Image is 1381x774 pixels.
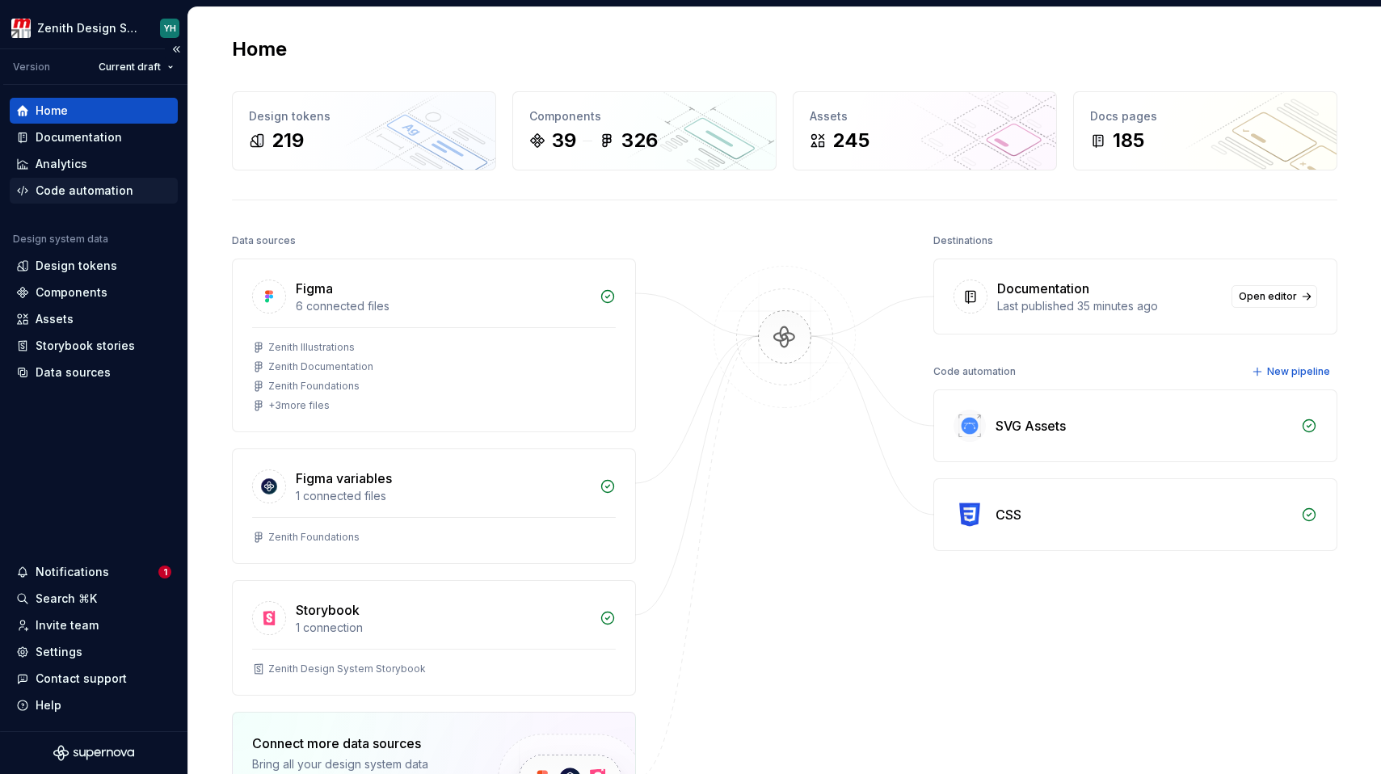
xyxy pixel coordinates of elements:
div: Search ⌘K [36,591,97,607]
div: YH [164,22,176,35]
a: Invite team [10,612,178,638]
div: Analytics [36,156,87,172]
div: Storybook [296,600,360,620]
span: Open editor [1239,290,1297,303]
div: 326 [621,128,658,154]
div: Zenith Illustrations [268,341,355,354]
a: Components39326 [512,91,777,170]
img: e95d57dd-783c-4905-b3fc-0c5af85c8823.png [11,19,31,38]
div: Invite team [36,617,99,633]
div: Storybook stories [36,338,135,354]
a: Code automation [10,178,178,204]
a: Data sources [10,360,178,385]
a: Open editor [1232,285,1317,308]
a: Settings [10,639,178,665]
div: Assets [810,108,1040,124]
div: 245 [832,128,869,154]
a: Storybook stories [10,333,178,359]
div: Notifications [36,564,109,580]
div: Data sources [36,364,111,381]
button: Contact support [10,666,178,692]
a: Docs pages185 [1073,91,1337,170]
a: Storybook1 connectionZenith Design System Storybook [232,580,636,696]
button: Search ⌘K [10,586,178,612]
button: New pipeline [1247,360,1337,383]
div: Design tokens [36,258,117,274]
div: Contact support [36,671,127,687]
div: 1 connection [296,620,590,636]
span: Current draft [99,61,161,74]
h2: Home [232,36,287,62]
div: Assets [36,311,74,327]
div: Destinations [933,229,993,252]
div: CSS [996,505,1021,524]
div: Design system data [13,233,108,246]
div: Figma [296,279,333,298]
div: + 3 more files [268,399,330,412]
div: Zenith Foundations [268,531,360,544]
div: Code automation [36,183,133,199]
div: 185 [1113,128,1144,154]
div: Last published 35 minutes ago [997,298,1222,314]
div: Zenith Design System Storybook [268,663,426,675]
div: Docs pages [1090,108,1320,124]
div: Documentation [997,279,1089,298]
div: Version [13,61,50,74]
div: SVG Assets [996,416,1066,435]
div: Components [529,108,760,124]
div: Code automation [933,360,1016,383]
div: Figma variables [296,469,392,488]
div: Design tokens [249,108,479,124]
button: Current draft [91,56,181,78]
svg: Supernova Logo [53,745,134,761]
div: 219 [272,128,304,154]
a: Analytics [10,151,178,177]
a: Home [10,98,178,124]
div: Documentation [36,129,122,145]
div: Home [36,103,68,119]
a: Assets [10,306,178,332]
button: Notifications1 [10,559,178,585]
a: Assets245 [793,91,1057,170]
a: Components [10,280,178,305]
a: Design tokens219 [232,91,496,170]
div: 6 connected files [296,298,590,314]
div: Settings [36,644,82,660]
a: Documentation [10,124,178,150]
div: Zenith Documentation [268,360,373,373]
a: Figma6 connected filesZenith IllustrationsZenith DocumentationZenith Foundations+3more files [232,259,636,432]
span: New pipeline [1267,365,1330,378]
button: Collapse sidebar [165,38,187,61]
div: Zenith Design System [37,20,141,36]
div: Zenith Foundations [268,380,360,393]
div: 1 connected files [296,488,590,504]
a: Design tokens [10,253,178,279]
div: Data sources [232,229,296,252]
button: Zenith Design SystemYH [3,11,184,45]
div: 39 [552,128,576,154]
span: 1 [158,566,171,578]
div: Connect more data sources [252,734,470,753]
div: Help [36,697,61,713]
a: Figma variables1 connected filesZenith Foundations [232,448,636,564]
div: Components [36,284,107,301]
button: Help [10,692,178,718]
